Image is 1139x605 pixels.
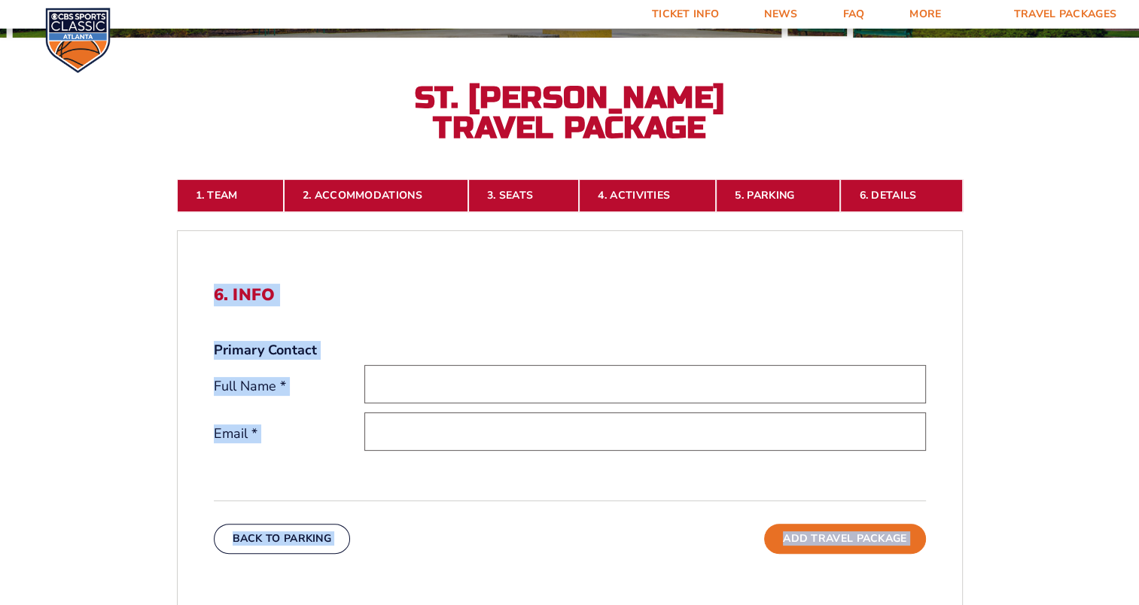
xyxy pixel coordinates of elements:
strong: Primary Contact [214,341,317,360]
button: Back To Parking [214,524,351,554]
label: Email * [214,424,364,443]
a: 3. Seats [468,179,579,212]
a: 4. Activities [579,179,716,212]
h2: 6. Info [214,285,926,305]
a: 2. Accommodations [284,179,468,212]
h2: St. [PERSON_NAME] Travel Package [404,83,735,143]
button: Add Travel Package [764,524,925,554]
a: 1. Team [177,179,284,212]
img: CBS Sports Classic [45,8,111,73]
label: Full Name * [214,377,364,396]
a: 5. Parking [716,179,840,212]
